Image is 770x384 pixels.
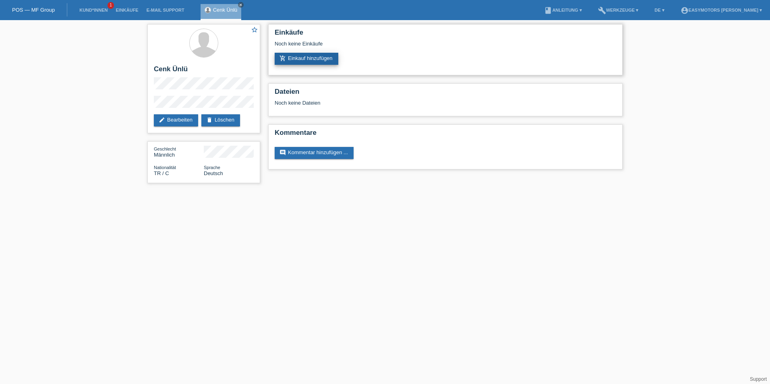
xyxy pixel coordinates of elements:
a: commentKommentar hinzufügen ... [275,147,354,159]
h2: Kommentare [275,129,616,141]
div: Noch keine Dateien [275,100,521,106]
i: book [544,6,552,14]
a: star_border [251,26,258,35]
a: bookAnleitung ▾ [540,8,586,12]
i: add_shopping_cart [279,55,286,62]
a: Cenk Ünlü [213,7,238,13]
a: DE ▾ [650,8,668,12]
i: delete [206,117,213,123]
h2: Cenk Ünlü [154,65,254,77]
a: POS — MF Group [12,7,55,13]
i: edit [159,117,165,123]
a: editBearbeiten [154,114,198,126]
div: Männlich [154,146,204,158]
h2: Einkäufe [275,29,616,41]
i: star_border [251,26,258,33]
span: Sprache [204,165,220,170]
a: Support [750,376,767,382]
span: Geschlecht [154,147,176,151]
a: close [238,2,244,8]
h2: Dateien [275,88,616,100]
span: Deutsch [204,170,223,176]
a: buildWerkzeuge ▾ [594,8,643,12]
a: add_shopping_cartEinkauf hinzufügen [275,53,338,65]
span: 1 [108,2,114,9]
i: comment [279,149,286,156]
span: Türkei / C / 24.11.1977 [154,170,169,176]
a: E-Mail Support [143,8,188,12]
i: close [239,3,243,7]
div: Noch keine Einkäufe [275,41,616,53]
a: Kund*innen [75,8,112,12]
a: account_circleEasymotors [PERSON_NAME] ▾ [677,8,766,12]
a: deleteLöschen [201,114,240,126]
i: account_circle [681,6,689,14]
span: Nationalität [154,165,176,170]
i: build [598,6,606,14]
a: Einkäufe [112,8,142,12]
